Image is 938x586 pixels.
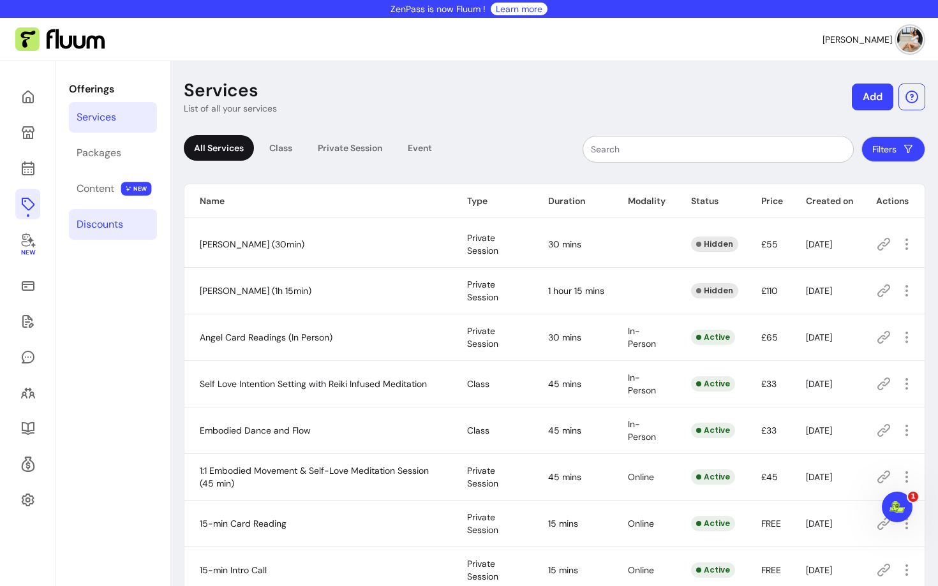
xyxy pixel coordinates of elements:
div: Active [691,562,735,578]
span: [PERSON_NAME] [823,33,892,46]
a: Services [69,102,157,133]
div: Packages [77,145,121,161]
span: [PERSON_NAME] (30min) [200,238,304,250]
iframe: Intercom live chat [882,492,912,522]
div: Active [691,376,735,392]
a: Waivers [15,306,40,337]
p: List of all your services [184,102,277,115]
p: ZenPass is now Fluum ! [391,3,486,15]
span: 30 mins [548,332,581,343]
button: Add [852,84,893,110]
th: Actions [861,184,925,218]
span: Private Session [467,325,498,349]
a: Content NEW [69,173,157,204]
span: 15 mins [548,564,578,576]
img: avatar [897,27,923,52]
span: 15-min Card Reading [200,518,287,529]
span: 1 [908,492,918,502]
div: Active [691,330,735,345]
span: [PERSON_NAME] (1h 15min) [200,285,311,297]
a: Learn more [496,3,542,15]
div: All Services [184,135,254,161]
span: 1:1 Embodied Movement & Self-Love Meditation Session (45 min) [200,465,429,489]
div: Hidden [691,283,738,298]
span: In-Person [628,418,656,443]
span: Private Session [467,511,498,536]
th: Status [676,184,746,218]
span: Private Session [467,232,498,256]
a: My Page [15,117,40,148]
span: [DATE] [806,564,832,576]
span: Self Love Intention Setting with Reiki Infused Meditation [200,378,427,390]
a: Offerings [15,189,40,219]
span: Embodied Dance and Flow [200,425,311,436]
span: [DATE] [806,332,832,343]
p: Offerings [69,82,157,97]
div: Services [77,110,116,125]
div: Content [77,181,114,196]
span: Online [628,471,654,483]
p: Services [184,79,258,102]
a: Sales [15,270,40,301]
span: 45 mins [548,425,581,436]
span: Private Session [467,558,498,582]
div: Class [259,135,302,161]
button: avatar[PERSON_NAME] [823,27,923,52]
span: [DATE] [806,238,832,250]
span: 45 mins [548,378,581,390]
span: In-Person [628,325,656,349]
div: Active [691,423,735,438]
span: 15 mins [548,518,578,529]
th: Name [184,184,452,218]
a: Resources [15,413,40,444]
div: Hidden [691,237,738,252]
span: FREE [761,518,781,529]
a: My Messages [15,342,40,372]
span: £45 [761,471,778,483]
th: Type [452,184,533,218]
span: 1 hour 15 mins [548,285,604,297]
a: Packages [69,138,157,168]
span: £33 [761,378,777,390]
span: Class [467,378,489,390]
a: Home [15,82,40,112]
span: FREE [761,564,781,576]
span: Private Session [467,465,498,489]
button: Filters [861,136,925,162]
a: Refer & Earn [15,449,40,480]
span: In-Person [628,372,656,396]
span: [DATE] [806,425,832,436]
span: New [20,249,34,257]
span: 45 mins [548,471,581,483]
span: £33 [761,425,777,436]
span: 30 mins [548,238,581,250]
span: Class [467,425,489,436]
span: [DATE] [806,518,832,529]
span: Private Session [467,279,498,303]
a: New [15,224,40,265]
a: Calendar [15,153,40,184]
a: Discounts [69,209,157,240]
div: Discounts [77,217,123,232]
span: [DATE] [806,285,832,297]
span: [DATE] [806,471,832,483]
a: Settings [15,485,40,515]
span: £55 [761,238,778,250]
input: Search [591,143,845,156]
div: Active [691,469,735,485]
div: Private Session [308,135,392,161]
span: Online [628,564,654,576]
span: £65 [761,332,778,343]
div: Active [691,516,735,531]
div: Event [398,135,442,161]
span: Online [628,518,654,529]
th: Modality [613,184,676,218]
span: Angel Card Readings (In Person) [200,332,332,343]
span: [DATE] [806,378,832,390]
th: Price [746,184,791,218]
img: Fluum Logo [15,27,105,52]
th: Created on [791,184,861,218]
span: 15-min Intro Call [200,564,267,576]
span: NEW [121,182,152,196]
span: £110 [761,285,778,297]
